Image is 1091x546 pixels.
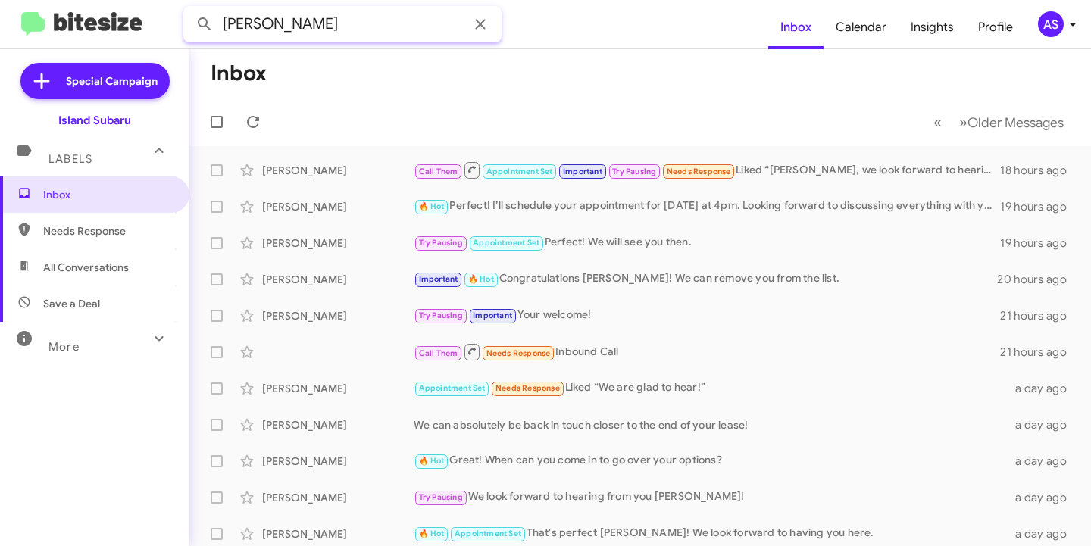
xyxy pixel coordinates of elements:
[20,63,170,99] a: Special Campaign
[419,201,445,211] span: 🔥 Hot
[1013,381,1079,396] div: a day ago
[43,223,172,239] span: Needs Response
[1000,199,1079,214] div: 19 hours ago
[824,5,899,49] a: Calendar
[667,167,731,176] span: Needs Response
[414,234,1000,251] div: Perfect! We will see you then.
[899,5,966,49] a: Insights
[1038,11,1064,37] div: AS
[1000,163,1079,178] div: 18 hours ago
[66,73,158,89] span: Special Campaign
[211,61,267,86] h1: Inbox
[1013,454,1079,469] div: a day ago
[419,274,458,284] span: Important
[486,167,553,176] span: Appointment Set
[419,529,445,538] span: 🔥 Hot
[455,529,521,538] span: Appointment Set
[43,260,129,275] span: All Conversations
[414,307,1000,324] div: Your welcome!
[183,6,502,42] input: Search
[414,270,997,288] div: Congratulations [PERSON_NAME]! We can remove you from the list.
[414,342,1000,361] div: Inbound Call
[950,107,1073,138] button: Next
[933,113,942,132] span: «
[414,379,1013,397] div: Liked “We are glad to hear!”
[959,113,968,132] span: »
[486,348,551,358] span: Needs Response
[1013,490,1079,505] div: a day ago
[414,452,1013,470] div: Great! When can you come in to go over your options?
[58,113,131,128] div: Island Subaru
[262,490,414,505] div: [PERSON_NAME]
[563,167,602,176] span: Important
[1000,236,1079,251] div: 19 hours ago
[473,310,512,320] span: Important
[1025,11,1074,37] button: AS
[419,238,463,248] span: Try Pausing
[495,383,560,393] span: Needs Response
[262,236,414,251] div: [PERSON_NAME]
[414,198,1000,215] div: Perfect! I’ll schedule your appointment for [DATE] at 4pm. Looking forward to discussing everythi...
[414,488,1013,506] div: We look forward to hearing from you [PERSON_NAME]!
[768,5,824,49] a: Inbox
[997,272,1079,287] div: 20 hours ago
[43,187,172,202] span: Inbox
[262,381,414,396] div: [PERSON_NAME]
[419,310,463,320] span: Try Pausing
[262,526,414,541] div: [PERSON_NAME]
[43,296,100,311] span: Save a Deal
[419,167,458,176] span: Call Them
[1000,345,1079,360] div: 21 hours ago
[925,107,1073,138] nav: Page navigation example
[419,492,463,502] span: Try Pausing
[1000,308,1079,323] div: 21 hours ago
[419,456,445,466] span: 🔥 Hot
[414,161,1000,179] div: Liked “[PERSON_NAME], we look forward to hearing from you!”
[262,272,414,287] div: [PERSON_NAME]
[612,167,656,176] span: Try Pausing
[468,274,494,284] span: 🔥 Hot
[966,5,1025,49] a: Profile
[1013,417,1079,432] div: a day ago
[262,417,414,432] div: [PERSON_NAME]
[419,348,458,358] span: Call Them
[262,163,414,178] div: [PERSON_NAME]
[414,417,1013,432] div: We can absolutely be back in touch closer to the end of your lease!
[1013,526,1079,541] div: a day ago
[262,199,414,214] div: [PERSON_NAME]
[924,107,951,138] button: Previous
[414,525,1013,542] div: That's perfect [PERSON_NAME]! We look forward to having you here.
[473,238,539,248] span: Appointment Set
[48,340,80,354] span: More
[419,383,486,393] span: Appointment Set
[262,308,414,323] div: [PERSON_NAME]
[262,454,414,469] div: [PERSON_NAME]
[968,114,1064,131] span: Older Messages
[48,152,92,166] span: Labels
